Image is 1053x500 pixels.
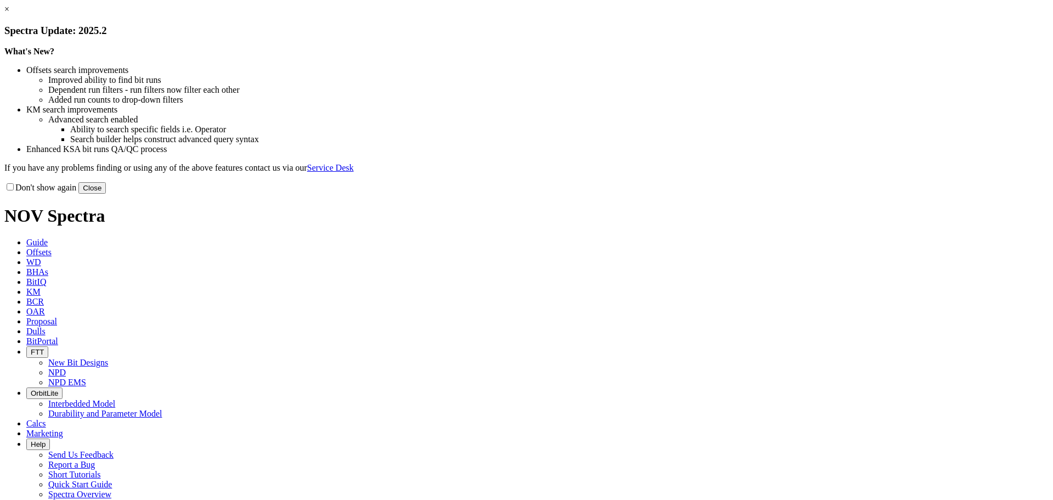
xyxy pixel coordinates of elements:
[48,450,114,459] a: Send Us Feedback
[4,163,1049,173] p: If you have any problems finding or using any of the above features contact us via our
[48,75,1049,85] li: Improved ability to find bit runs
[48,358,108,367] a: New Bit Designs
[48,95,1049,105] li: Added run counts to drop-down filters
[48,480,112,489] a: Quick Start Guide
[26,429,63,438] span: Marketing
[26,105,1049,115] li: KM search improvements
[4,4,9,14] a: ×
[48,460,95,469] a: Report a Bug
[4,183,76,192] label: Don't show again
[48,470,101,479] a: Short Tutorials
[4,25,1049,37] h3: Spectra Update: 2025.2
[48,85,1049,95] li: Dependent run filters - run filters now filter each other
[26,65,1049,75] li: Offsets search improvements
[26,277,46,286] span: BitIQ
[4,47,54,56] strong: What's New?
[48,409,162,418] a: Durability and Parameter Model
[26,257,41,267] span: WD
[26,248,52,257] span: Offsets
[48,399,115,408] a: Interbedded Model
[78,182,106,194] button: Close
[7,183,14,190] input: Don't show again
[26,307,45,316] span: OAR
[26,267,48,277] span: BHAs
[26,419,46,428] span: Calcs
[48,490,111,499] a: Spectra Overview
[4,206,1049,226] h1: NOV Spectra
[307,163,354,172] a: Service Desk
[70,134,1049,144] li: Search builder helps construct advanced query syntax
[31,440,46,448] span: Help
[26,287,41,296] span: KM
[26,336,58,346] span: BitPortal
[26,317,57,326] span: Proposal
[48,368,66,377] a: NPD
[26,297,44,306] span: BCR
[48,115,1049,125] li: Advanced search enabled
[26,327,46,336] span: Dulls
[70,125,1049,134] li: Ability to search specific fields i.e. Operator
[31,389,58,397] span: OrbitLite
[26,144,1049,154] li: Enhanced KSA bit runs QA/QC process
[31,348,44,356] span: FTT
[26,238,48,247] span: Guide
[48,378,86,387] a: NPD EMS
